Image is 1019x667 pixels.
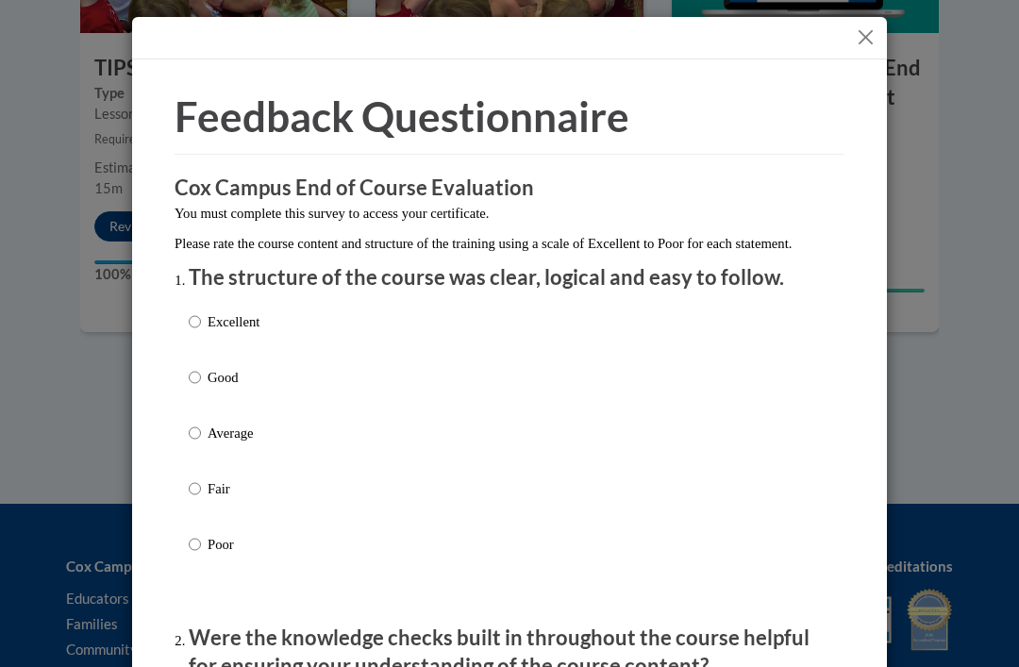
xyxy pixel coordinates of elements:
[175,203,844,224] p: You must complete this survey to access your certificate.
[208,534,259,555] p: Poor
[189,423,201,443] input: Average
[208,311,259,332] p: Excellent
[175,92,629,141] span: Feedback Questionnaire
[208,423,259,443] p: Average
[175,233,844,254] p: Please rate the course content and structure of the training using a scale of Excellent to Poor f...
[175,174,844,203] h3: Cox Campus End of Course Evaluation
[189,534,201,555] input: Poor
[189,263,830,292] p: The structure of the course was clear, logical and easy to follow.
[189,478,201,499] input: Fair
[189,311,201,332] input: Excellent
[208,478,259,499] p: Fair
[854,25,877,49] button: Close
[208,367,259,388] p: Good
[189,367,201,388] input: Good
